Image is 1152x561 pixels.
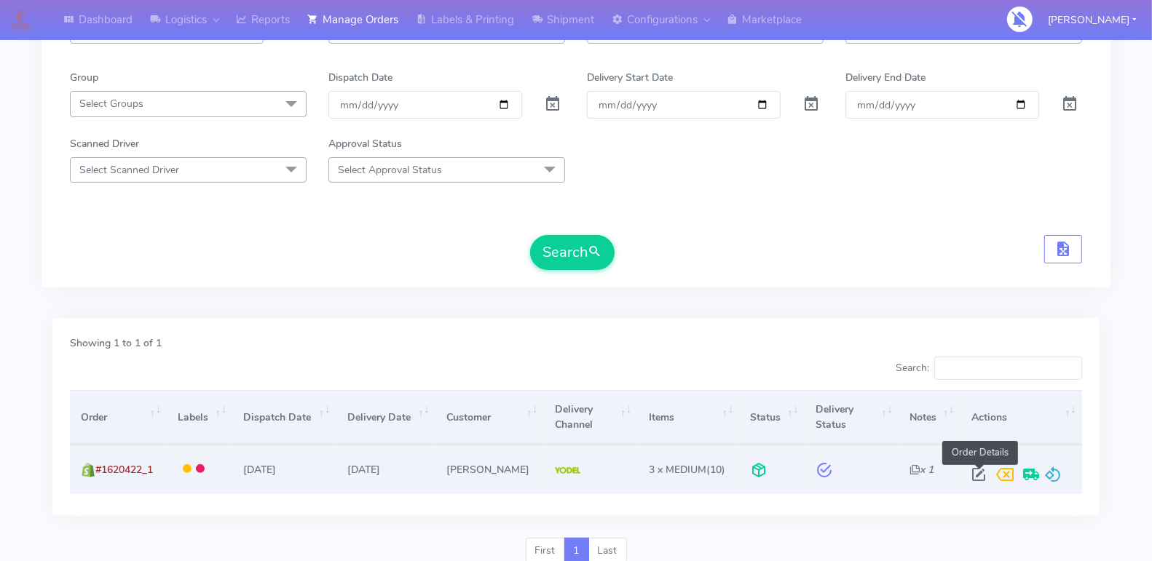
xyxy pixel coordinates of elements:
[81,463,95,477] img: shopify.png
[435,445,544,493] td: [PERSON_NAME]
[638,390,740,445] th: Items: activate to sort column ascending
[70,136,139,151] label: Scanned Driver
[95,463,153,477] span: #1620422_1
[167,390,232,445] th: Labels: activate to sort column ascending
[79,97,143,111] span: Select Groups
[910,463,934,477] i: x 1
[555,467,580,474] img: Yodel
[435,390,544,445] th: Customer: activate to sort column ascending
[70,390,167,445] th: Order: activate to sort column ascending
[328,70,392,85] label: Dispatch Date
[934,357,1082,380] input: Search:
[336,445,435,493] td: [DATE]
[530,235,615,270] button: Search
[899,390,960,445] th: Notes: activate to sort column ascending
[649,463,725,477] span: (10)
[896,357,1082,380] label: Search:
[232,445,336,493] td: [DATE]
[336,390,435,445] th: Delivery Date: activate to sort column ascending
[544,390,638,445] th: Delivery Channel: activate to sort column ascending
[845,70,926,85] label: Delivery End Date
[328,136,402,151] label: Approval Status
[739,390,805,445] th: Status: activate to sort column ascending
[232,390,336,445] th: Dispatch Date: activate to sort column ascending
[79,163,179,177] span: Select Scanned Driver
[960,390,1082,445] th: Actions: activate to sort column ascending
[649,463,706,477] span: 3 x MEDIUM
[587,70,673,85] label: Delivery Start Date
[70,70,98,85] label: Group
[805,390,899,445] th: Delivery Status: activate to sort column ascending
[338,163,442,177] span: Select Approval Status
[70,335,162,351] label: Showing 1 to 1 of 1
[1037,5,1148,35] button: [PERSON_NAME]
